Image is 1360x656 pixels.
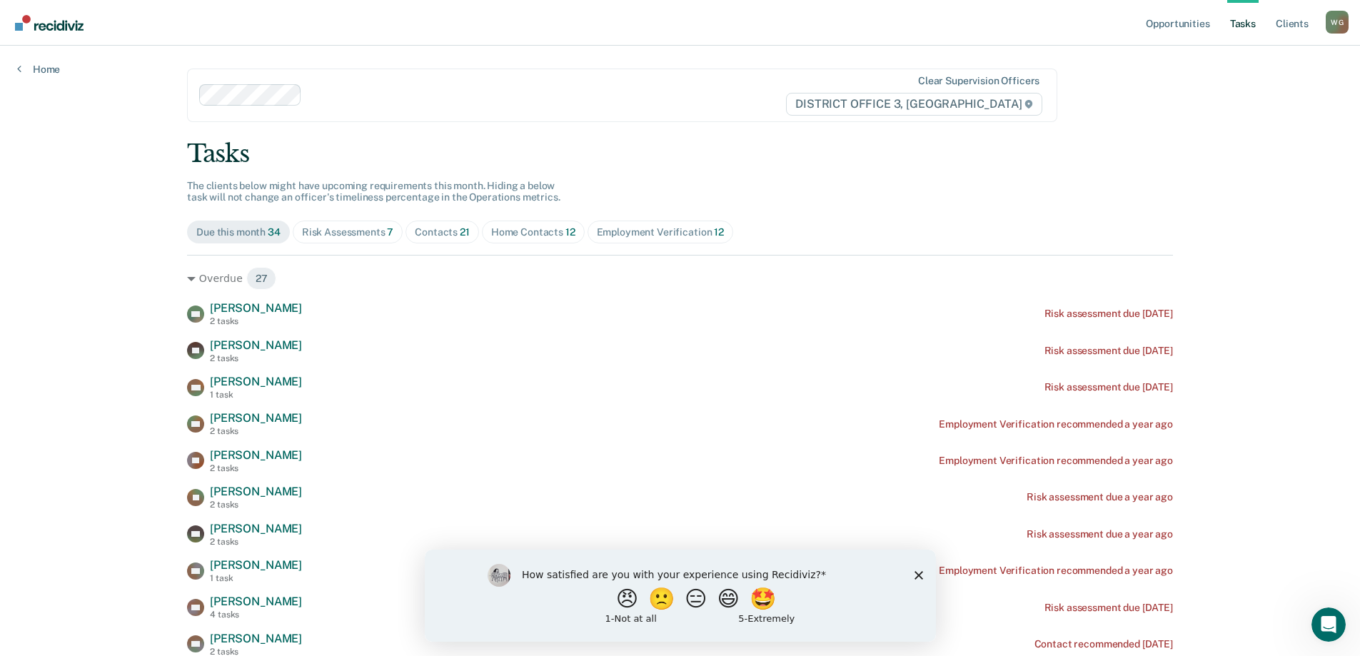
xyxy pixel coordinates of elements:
[210,610,302,620] div: 4 tasks
[415,226,470,238] div: Contacts
[210,301,302,315] span: [PERSON_NAME]
[491,226,575,238] div: Home Contacts
[302,226,394,238] div: Risk Assessments
[210,463,302,473] div: 2 tasks
[939,565,1173,577] div: Employment Verification recommended a year ago
[918,75,1039,87] div: Clear supervision officers
[17,63,60,76] a: Home
[196,226,281,238] div: Due this month
[210,448,302,462] span: [PERSON_NAME]
[187,180,560,203] span: The clients below might have upcoming requirements this month. Hiding a below task will not chang...
[1044,345,1173,357] div: Risk assessment due [DATE]
[1044,381,1173,393] div: Risk assessment due [DATE]
[387,226,393,238] span: 7
[597,226,724,238] div: Employment Verification
[210,537,302,547] div: 2 tasks
[1027,491,1173,503] div: Risk assessment due a year ago
[1326,11,1349,34] div: W G
[939,455,1173,467] div: Employment Verification recommended a year ago
[786,93,1042,116] span: DISTRICT OFFICE 3, [GEOGRAPHIC_DATA]
[210,632,302,645] span: [PERSON_NAME]
[210,390,302,400] div: 1 task
[246,267,277,290] span: 27
[1027,528,1173,540] div: Risk assessment due a year ago
[210,411,302,425] span: [PERSON_NAME]
[1326,11,1349,34] button: Profile dropdown button
[187,139,1173,168] div: Tasks
[565,226,575,238] span: 12
[187,267,1173,290] div: Overdue 27
[210,522,302,535] span: [PERSON_NAME]
[1311,607,1346,642] iframe: Intercom live chat
[460,226,470,238] span: 21
[210,316,302,326] div: 2 tasks
[1044,308,1173,320] div: Risk assessment due [DATE]
[210,375,302,388] span: [PERSON_NAME]
[210,485,302,498] span: [PERSON_NAME]
[210,558,302,572] span: [PERSON_NAME]
[425,550,936,642] iframe: Survey by Kim from Recidiviz
[210,353,302,363] div: 2 tasks
[268,226,281,238] span: 34
[1034,638,1173,650] div: Contact recommended [DATE]
[210,338,302,352] span: [PERSON_NAME]
[1044,602,1173,614] div: Risk assessment due [DATE]
[15,15,84,31] img: Recidiviz
[210,426,302,436] div: 2 tasks
[714,226,724,238] span: 12
[210,595,302,608] span: [PERSON_NAME]
[210,573,302,583] div: 1 task
[939,418,1173,430] div: Employment Verification recommended a year ago
[210,500,302,510] div: 2 tasks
